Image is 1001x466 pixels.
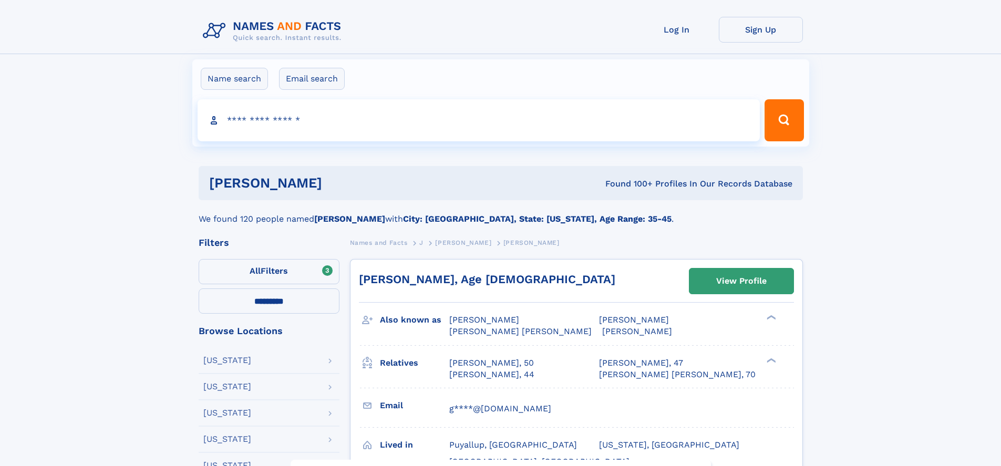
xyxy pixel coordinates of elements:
b: [PERSON_NAME] [314,214,385,224]
div: Found 100+ Profiles In Our Records Database [463,178,792,190]
div: Filters [199,238,339,247]
h3: Also known as [380,311,449,329]
span: [PERSON_NAME] [435,239,491,246]
span: [PERSON_NAME] [599,315,669,325]
span: All [250,266,261,276]
input: search input [198,99,760,141]
div: Browse Locations [199,326,339,336]
div: [US_STATE] [203,435,251,443]
h3: Email [380,397,449,415]
span: [PERSON_NAME] [PERSON_NAME] [449,326,592,336]
a: J [419,236,424,249]
div: ❯ [764,314,777,321]
h3: Relatives [380,354,449,372]
span: [PERSON_NAME] [602,326,672,336]
button: Search Button [765,99,803,141]
label: Email search [279,68,345,90]
a: [PERSON_NAME] [435,236,491,249]
div: We found 120 people named with . [199,200,803,225]
span: J [419,239,424,246]
a: [PERSON_NAME], 47 [599,357,683,369]
a: [PERSON_NAME], Age [DEMOGRAPHIC_DATA] [359,273,615,286]
div: [US_STATE] [203,356,251,365]
a: Names and Facts [350,236,408,249]
a: [PERSON_NAME], 44 [449,369,534,380]
div: [US_STATE] [203,409,251,417]
a: [PERSON_NAME] [PERSON_NAME], 70 [599,369,756,380]
h3: Lived in [380,436,449,454]
div: ❯ [764,357,777,364]
b: City: [GEOGRAPHIC_DATA], State: [US_STATE], Age Range: 35-45 [403,214,672,224]
span: [PERSON_NAME] [503,239,560,246]
div: [US_STATE] [203,382,251,391]
img: Logo Names and Facts [199,17,350,45]
h1: [PERSON_NAME] [209,177,464,190]
label: Name search [201,68,268,90]
label: Filters [199,259,339,284]
div: View Profile [716,269,767,293]
span: [US_STATE], [GEOGRAPHIC_DATA] [599,440,739,450]
span: [PERSON_NAME] [449,315,519,325]
span: Puyallup, [GEOGRAPHIC_DATA] [449,440,577,450]
a: Sign Up [719,17,803,43]
a: [PERSON_NAME], 50 [449,357,534,369]
a: Log In [635,17,719,43]
a: View Profile [689,268,793,294]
